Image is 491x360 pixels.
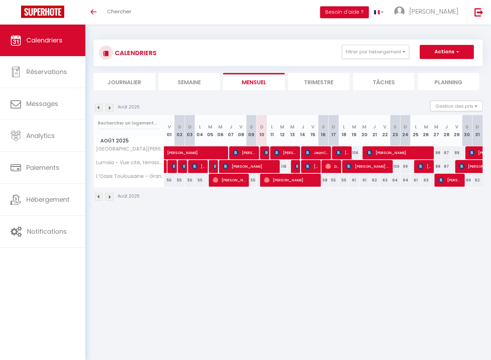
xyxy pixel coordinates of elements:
[277,115,287,146] th: 12
[185,174,195,187] div: 55
[246,115,257,146] th: 09
[26,67,67,76] span: Réservations
[318,115,328,146] th: 16
[233,146,257,159] span: [PERSON_NAME]
[223,73,285,90] li: Mensuel
[380,174,390,187] div: 63
[421,115,431,146] th: 26
[174,115,185,146] th: 02
[329,174,339,187] div: 55
[21,6,64,18] img: Super Booking
[353,73,414,90] li: Tâches
[164,146,174,160] a: [PERSON_NAME]
[475,8,483,16] img: logout
[182,160,185,173] span: [PERSON_NAME]
[415,124,417,130] abbr: L
[311,124,314,130] abbr: V
[332,124,335,130] abbr: D
[95,174,165,179] span: L’Oasis Toulousaine - Grande Terrasse Végétalisée
[462,174,472,187] div: 69
[287,115,298,146] th: 13
[118,193,140,200] p: Août 2025
[295,160,298,173] span: Just Vicedo
[325,160,339,173] span: Dennevault [PERSON_NAME]
[434,124,438,130] abbr: M
[236,115,246,146] th: 08
[271,124,273,130] abbr: L
[195,115,205,146] th: 04
[359,174,370,187] div: 61
[26,131,55,140] span: Analytics
[462,115,472,146] th: 30
[290,124,294,130] abbr: M
[185,115,195,146] th: 03
[343,124,345,130] abbr: L
[445,124,448,130] abbr: J
[339,174,349,187] div: 55
[390,115,400,146] th: 23
[472,174,483,187] div: 62
[246,174,257,187] div: 55
[390,174,400,187] div: 64
[431,146,441,159] div: 88
[159,73,220,90] li: Semaine
[98,117,160,129] input: Rechercher un logement...
[320,6,369,18] button: Besoin d'aide ?
[172,160,175,173] span: [PERSON_NAME]
[431,160,441,173] div: 88
[476,124,479,130] abbr: D
[178,124,181,130] abbr: S
[305,160,319,173] span: [PERSON_NAME]
[267,115,277,146] th: 11
[349,146,359,159] div: 106
[301,124,304,130] abbr: J
[226,115,236,146] th: 07
[452,146,462,159] div: 89
[305,146,329,159] span: JeanChristophe Moinet
[215,115,226,146] th: 06
[362,124,366,130] abbr: M
[94,73,155,90] li: Journalier
[411,115,421,146] th: 25
[394,6,405,17] img: ...
[260,124,264,130] abbr: D
[188,124,192,130] abbr: D
[390,160,400,173] div: 109
[418,160,432,173] span: [PERSON_NAME]
[113,45,157,61] h3: CALENDRIERS
[168,124,171,130] abbr: V
[400,115,411,146] th: 24
[288,73,350,90] li: Trimestre
[26,36,62,45] span: Calendriers
[359,115,370,146] th: 20
[192,160,206,173] span: [PERSON_NAME]
[318,174,328,187] div: 58
[452,115,462,146] th: 29
[329,115,339,146] th: 17
[352,124,356,130] abbr: M
[418,73,479,90] li: Planning
[438,173,462,187] span: [PERSON_NAME]
[420,45,474,59] button: Actions
[174,174,185,187] div: 55
[230,124,232,130] abbr: J
[167,142,264,156] span: [PERSON_NAME]
[274,146,298,159] span: [PERSON_NAME]
[322,124,325,130] abbr: S
[199,124,201,130] abbr: L
[257,115,267,146] th: 10
[223,160,277,173] span: [PERSON_NAME]
[250,124,253,130] abbr: S
[411,174,421,187] div: 61
[107,8,131,15] span: Chercher
[95,160,165,165] span: Lumaïa - Vue cité, terrasse & Piscine
[442,146,452,159] div: 87
[404,124,407,130] abbr: D
[400,174,411,187] div: 64
[455,124,458,130] abbr: V
[298,115,308,146] th: 14
[431,115,441,146] th: 27
[465,124,469,130] abbr: S
[409,7,458,16] span: [PERSON_NAME]
[472,115,483,146] th: 31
